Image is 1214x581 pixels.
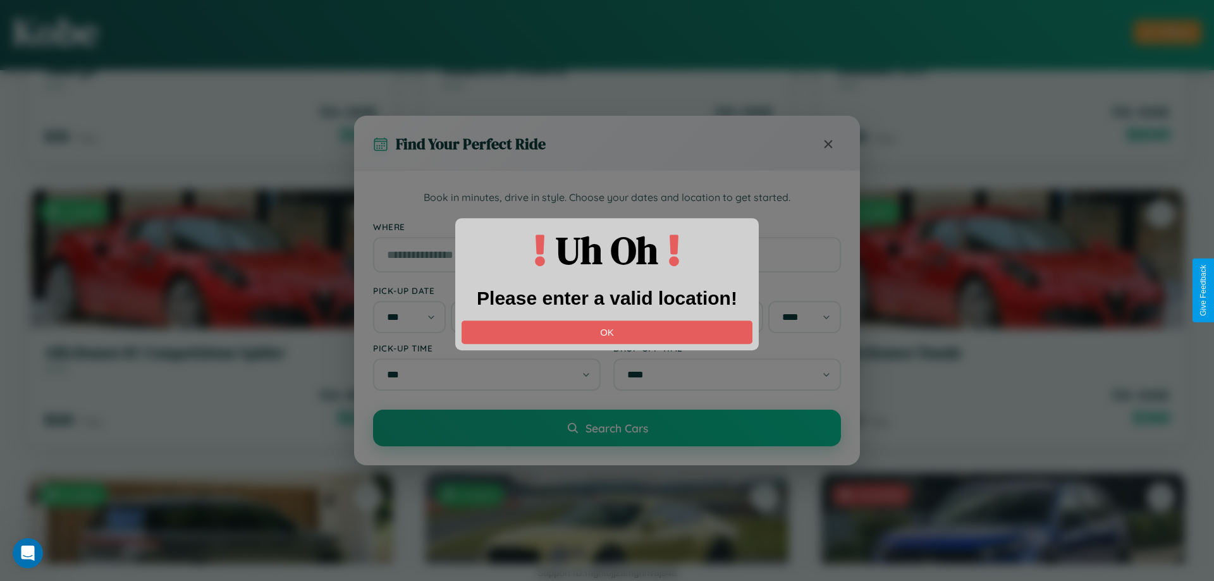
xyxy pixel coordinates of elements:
[373,285,601,296] label: Pick-up Date
[373,343,601,353] label: Pick-up Time
[613,285,841,296] label: Drop-off Date
[613,343,841,353] label: Drop-off Time
[396,133,546,154] h3: Find Your Perfect Ride
[373,221,841,232] label: Where
[373,190,841,206] p: Book in minutes, drive in style. Choose your dates and location to get started.
[586,421,648,435] span: Search Cars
